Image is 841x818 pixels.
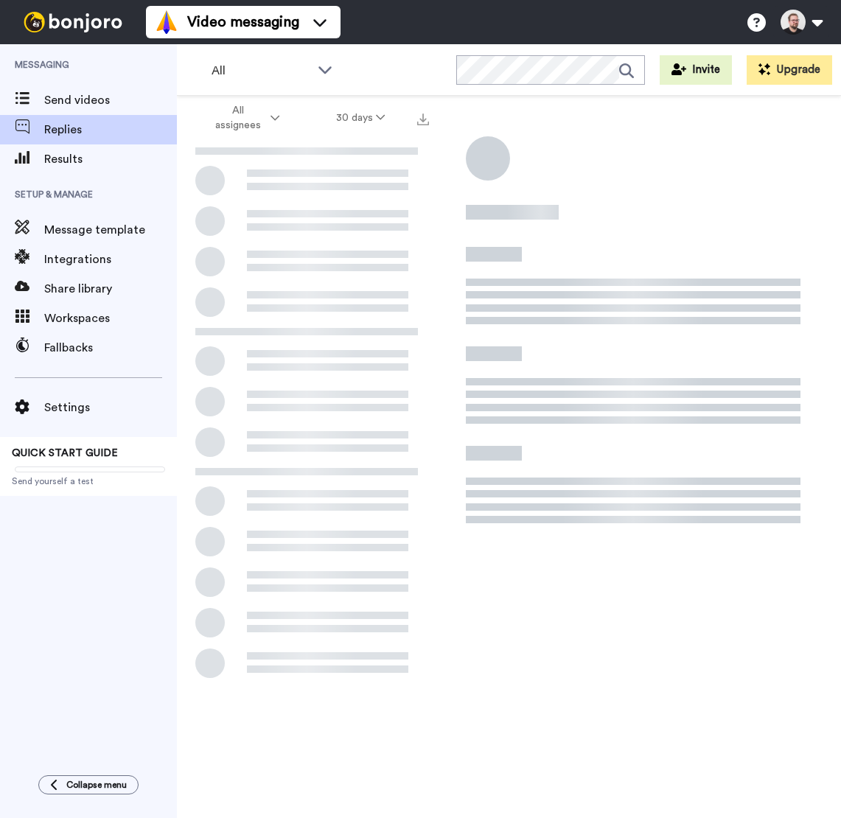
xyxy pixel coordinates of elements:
span: Share library [44,280,177,298]
span: QUICK START GUIDE [12,448,118,458]
span: Send videos [44,91,177,109]
button: Export all results that match these filters now. [413,107,433,129]
button: Invite [660,55,732,85]
span: Results [44,150,177,168]
span: Integrations [44,251,177,268]
button: Upgrade [747,55,832,85]
img: export.svg [417,113,429,125]
span: Send yourself a test [12,475,165,487]
img: vm-color.svg [155,10,178,34]
span: Workspaces [44,310,177,327]
button: All assignees [180,97,308,139]
span: Message template [44,221,177,239]
span: Fallbacks [44,339,177,357]
span: Settings [44,399,177,416]
button: Collapse menu [38,775,139,794]
span: Collapse menu [66,779,127,791]
img: bj-logo-header-white.svg [18,12,128,32]
span: Video messaging [187,12,299,32]
button: 30 days [308,105,413,131]
span: Replies [44,121,177,139]
span: All assignees [208,103,268,133]
span: All [212,62,310,80]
